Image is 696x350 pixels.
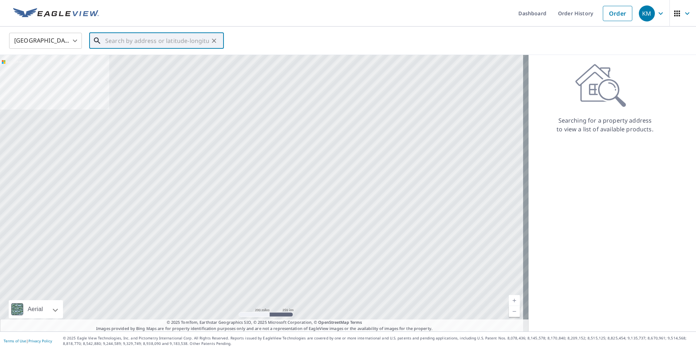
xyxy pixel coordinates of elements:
[13,8,99,19] img: EV Logo
[63,335,692,346] p: © 2025 Eagle View Technologies, Inc. and Pictometry International Corp. All Rights Reserved. Repo...
[167,319,362,326] span: © 2025 TomTom, Earthstar Geographics SIO, © 2025 Microsoft Corporation, ©
[9,300,63,318] div: Aerial
[28,338,52,343] a: Privacy Policy
[509,306,520,317] a: Current Level 5, Zoom Out
[9,31,82,51] div: [GEOGRAPHIC_DATA]
[603,6,632,21] a: Order
[350,319,362,325] a: Terms
[4,339,52,343] p: |
[4,338,26,343] a: Terms of Use
[25,300,45,318] div: Aerial
[105,31,209,51] input: Search by address or latitude-longitude
[639,5,655,21] div: KM
[209,36,219,46] button: Clear
[556,116,654,134] p: Searching for a property address to view a list of available products.
[318,319,349,325] a: OpenStreetMap
[509,295,520,306] a: Current Level 5, Zoom In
